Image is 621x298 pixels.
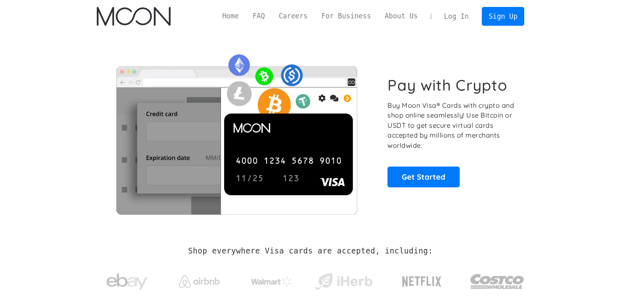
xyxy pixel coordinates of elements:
a: For Business [314,11,378,21]
img: Airbnb [179,275,220,288]
a: iHerb [313,263,374,296]
h1: Pay with Crypto [387,76,507,94]
img: ebay [107,269,147,295]
a: Sign Up [482,7,524,25]
img: Walmart [251,277,292,287]
img: Moon Cards let you spend your crypto anywhere Visa is accepted. [97,49,376,214]
p: Buy Moon Visa® Cards with crypto and shop online seamlessly! Use Bitcoin or USDT to get secure vi... [387,100,515,151]
a: Netflix [385,263,459,296]
a: home [97,7,171,26]
h2: Shop everywhere Visa cards are accepted, including: [188,247,433,256]
img: Moon Logo [97,7,171,26]
img: iHerb [313,271,374,292]
a: Get Started [387,167,460,187]
img: Netflix [401,271,442,292]
a: Walmart [241,269,302,291]
img: Costco [470,266,525,297]
a: FAQ [246,11,272,21]
a: About Us [378,11,425,21]
a: Airbnb [169,267,229,292]
a: Careers [272,11,314,21]
a: Home [216,11,246,21]
a: Log In [437,7,476,25]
